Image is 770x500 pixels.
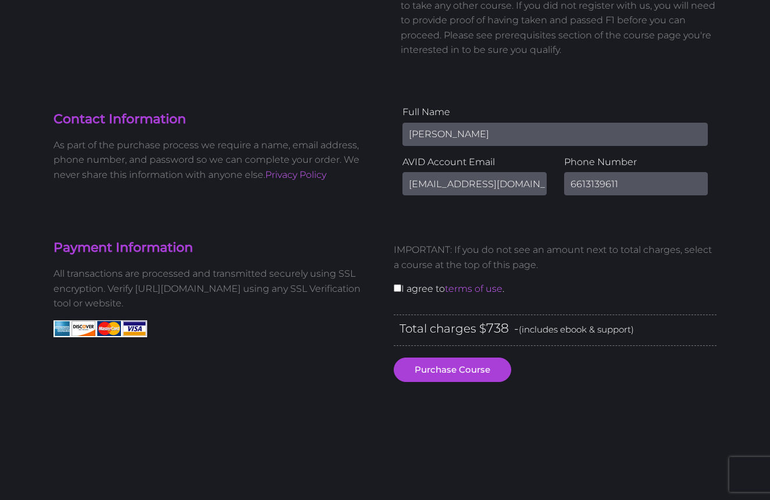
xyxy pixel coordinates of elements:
h4: Payment Information [54,239,376,257]
label: AVID Account Email [402,155,547,170]
p: All transactions are processed and transmitted securely using SSL encryption. Verify [URL][DOMAIN... [54,266,376,311]
a: terms of use [445,283,502,294]
div: I agree to . [385,233,725,314]
h4: Contact Information [54,110,376,128]
label: Phone Number [564,155,708,170]
label: Full Name [402,105,708,120]
a: Privacy Policy [265,169,326,180]
div: Total charges $ - [394,315,716,347]
p: IMPORTANT: If you do not see an amount next to total charges, select a course at the top of this ... [394,242,716,272]
span: (includes ebook & support) [519,324,634,335]
p: As part of the purchase process we require a name, email address, phone number, and password so w... [54,138,376,183]
button: Purchase Course [394,358,511,382]
img: American Express, Discover, MasterCard, Visa [54,320,147,337]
